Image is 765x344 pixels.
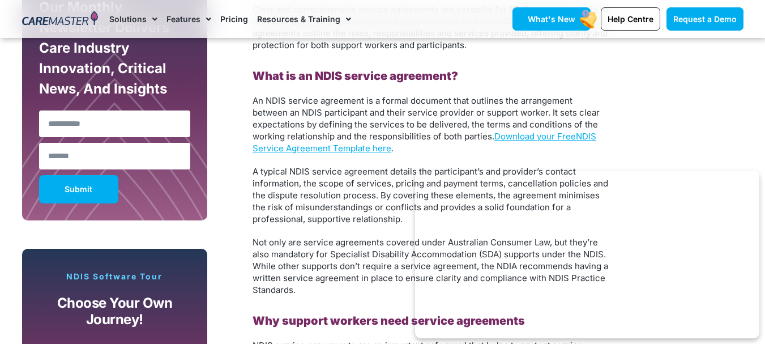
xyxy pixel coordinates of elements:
b: What is an NDIS service agreement? [253,69,458,83]
p: . [253,95,609,154]
span: Submit [65,186,92,192]
span: What's New [528,14,575,24]
a: Help Centre [601,7,660,31]
a: Download your Free [494,131,576,142]
img: CareMaster Logo [22,11,99,28]
span: A typical NDIS service agreement details the participant’s and provider’s contact information, th... [253,166,608,224]
span: Request a Demo [673,14,737,24]
a: What's New [512,7,591,31]
b: Why support workers need service agreements [253,314,525,328]
span: An NDIS service agreement is a formal document that outlines the arrangement between an NDIS part... [253,95,600,142]
span: Not only are service agreements covered under Australian Consumer Law, but they’re also mandatory... [253,237,608,295]
span: Help Centre [608,14,653,24]
button: Submit [39,175,118,203]
a: NDIS Service Agreement Template here [253,131,596,154]
iframe: Popup CTA [415,171,759,338]
p: Choose your own journey! [42,295,188,328]
a: Request a Demo [666,7,743,31]
p: NDIS Software Tour [33,271,196,282]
